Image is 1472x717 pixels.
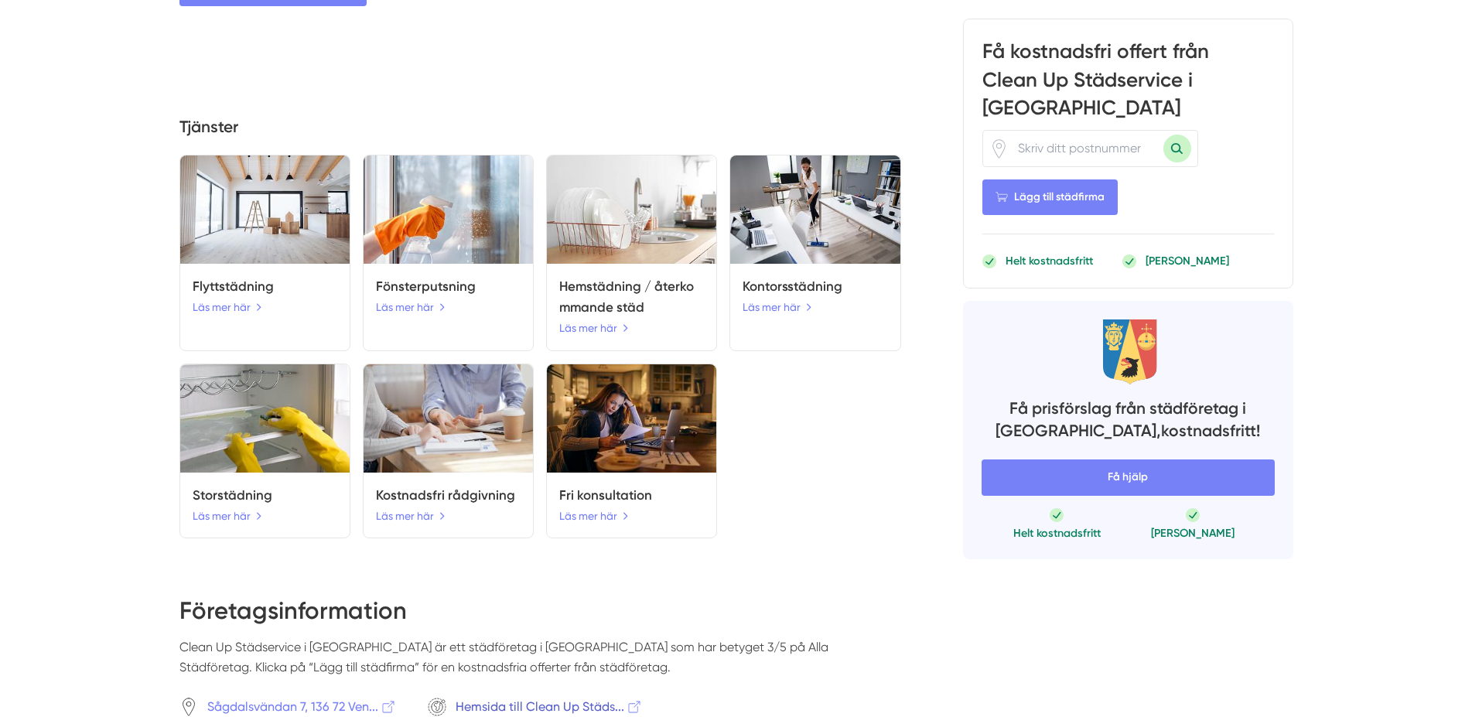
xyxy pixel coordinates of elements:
[559,507,629,524] a: Läs mer här
[1146,253,1229,268] p: [PERSON_NAME]
[376,485,521,506] h5: Kostnadsfri rådgivning
[193,485,337,506] h5: Storstädning
[1009,131,1163,166] input: Skriv ditt postnummer
[743,299,812,316] a: Läs mer här
[982,397,1275,447] h4: Få prisförslag från städföretag i [GEOGRAPHIC_DATA], kostnadsfritt!
[180,364,350,473] img: Clean Up Städservice i Stockholm utför tjänsten Storstädning
[180,155,350,264] img: Clean Up Städservice i Stockholm utför tjänsten Flyttstädning
[179,637,901,689] p: Clean Up Städservice i [GEOGRAPHIC_DATA] är ett städföretag i [GEOGRAPHIC_DATA] som har betyget 3...
[193,299,262,316] a: Läs mer här
[376,299,446,316] a: Läs mer här
[989,138,1009,158] svg: Pin / Karta
[989,138,1009,158] span: Klicka för att använda din position.
[1151,524,1235,540] p: [PERSON_NAME]
[559,319,629,336] a: Läs mer här
[547,364,716,473] img: Clean Up Städservice i Stockholm utför tjänsten Fri konsultation
[1006,253,1093,268] p: Helt kostnadsfritt
[179,698,198,716] svg: Pin / Karta
[207,697,397,716] span: Sågdalsvändan 7, 136 72 Ven...
[730,155,900,264] img: Clean Up Städservice i Stockholm utför tjänsten Kontorsstädning
[179,115,901,143] h4: Tjänster
[179,594,901,637] h2: Företagsinformation
[982,38,1274,130] h3: Få kostnadsfri offert från Clean Up Städservice i [GEOGRAPHIC_DATA]
[982,179,1118,215] : Lägg till städfirma
[193,507,262,524] a: Läs mer här
[193,276,337,297] h5: Flyttstädning
[179,697,404,716] a: Sågdalsvändan 7, 136 72 Ven...
[982,459,1275,495] span: Få hjälp
[1013,524,1101,540] p: Helt kostnadsfritt
[743,276,887,297] h5: Kontorsstädning
[364,364,533,473] img: Clean Up Städservice i Stockholm utför tjänsten Kostnadsfri rådgivning
[559,276,704,318] h5: Hemstädning / återkommande städ
[1163,135,1191,162] button: Sök med postnummer
[364,155,533,264] img: Clean Up Städservice i Stockholm utför tjänsten Fönsterputsning
[428,697,652,716] a: Hemsida till Clean Up Städs...
[547,155,716,264] img: Clean Up Städservice i Stockholm utför tjänsten Hemstädning / återkommande städ
[559,485,704,506] h5: Fri konsultation
[456,697,643,716] span: Hemsida till Clean Up Städs...
[376,507,446,524] a: Läs mer här
[376,276,521,297] h5: Fönsterputsning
